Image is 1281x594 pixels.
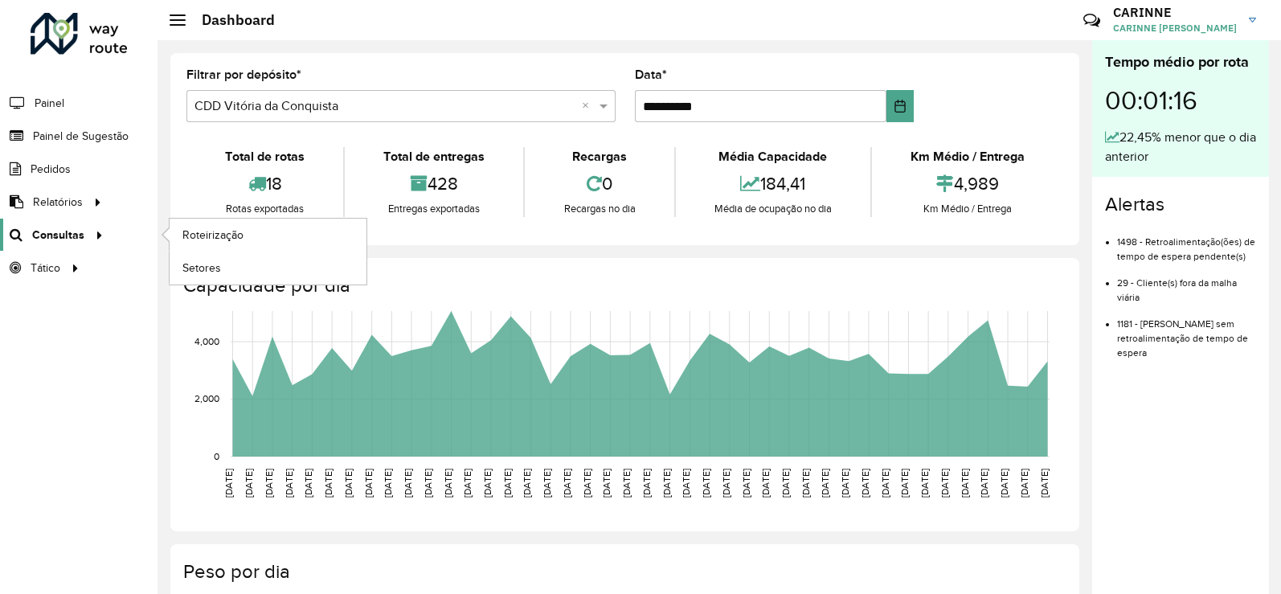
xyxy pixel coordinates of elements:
[741,469,751,498] text: [DATE]
[635,65,667,84] label: Data
[1074,3,1109,38] a: Contato Rápido
[529,166,669,201] div: 0
[522,469,532,498] text: [DATE]
[214,451,219,461] text: 0
[840,469,850,498] text: [DATE]
[621,469,632,498] text: [DATE]
[303,469,313,498] text: [DATE]
[641,469,652,498] text: [DATE]
[529,201,669,217] div: Recargas no dia
[582,469,592,498] text: [DATE]
[919,469,930,498] text: [DATE]
[323,469,334,498] text: [DATE]
[876,166,1059,201] div: 4,989
[880,469,890,498] text: [DATE]
[363,469,374,498] text: [DATE]
[349,201,519,217] div: Entregas exportadas
[33,128,129,145] span: Painel de Sugestão
[182,227,244,244] span: Roteirização
[542,469,552,498] text: [DATE]
[800,469,811,498] text: [DATE]
[264,469,274,498] text: [DATE]
[423,469,433,498] text: [DATE]
[680,147,866,166] div: Média Capacidade
[349,166,519,201] div: 428
[403,469,413,498] text: [DATE]
[194,394,219,404] text: 2,000
[349,147,519,166] div: Total de entregas
[31,161,71,178] span: Pedidos
[1105,73,1256,128] div: 00:01:16
[383,469,393,498] text: [DATE]
[33,194,83,211] span: Relatórios
[31,260,60,277] span: Tático
[244,469,254,498] text: [DATE]
[1117,264,1256,305] li: 29 - Cliente(s) fora da malha viária
[999,469,1009,498] text: [DATE]
[1019,469,1029,498] text: [DATE]
[186,65,301,84] label: Filtrar por depósito
[194,336,219,346] text: 4,000
[462,469,473,498] text: [DATE]
[186,11,275,29] h2: Dashboard
[170,252,366,284] a: Setores
[1113,21,1237,35] span: CARINNE [PERSON_NAME]
[721,469,731,498] text: [DATE]
[182,260,221,277] span: Setores
[960,469,970,498] text: [DATE]
[760,469,771,498] text: [DATE]
[35,95,64,112] span: Painel
[820,469,830,498] text: [DATE]
[343,469,354,498] text: [DATE]
[223,469,234,498] text: [DATE]
[876,201,1059,217] div: Km Médio / Entrega
[529,147,669,166] div: Recargas
[661,469,672,498] text: [DATE]
[780,469,791,498] text: [DATE]
[1117,223,1256,264] li: 1498 - Retroalimentação(ões) de tempo de espera pendente(s)
[860,469,870,498] text: [DATE]
[190,201,339,217] div: Rotas exportadas
[1039,469,1050,498] text: [DATE]
[190,147,339,166] div: Total de rotas
[582,96,595,116] span: Clear all
[1105,51,1256,73] div: Tempo médio por rota
[680,201,866,217] div: Média de ocupação no dia
[1105,193,1256,216] h4: Alertas
[562,469,572,498] text: [DATE]
[601,469,612,498] text: [DATE]
[284,469,294,498] text: [DATE]
[1117,305,1256,360] li: 1181 - [PERSON_NAME] sem retroalimentação de tempo de espera
[190,166,339,201] div: 18
[979,469,989,498] text: [DATE]
[183,274,1063,297] h4: Capacidade por dia
[482,469,493,498] text: [DATE]
[1105,128,1256,166] div: 22,45% menor que o dia anterior
[886,90,914,122] button: Choose Date
[701,469,711,498] text: [DATE]
[32,227,84,244] span: Consultas
[183,560,1063,584] h4: Peso por dia
[876,147,1059,166] div: Km Médio / Entrega
[681,469,691,498] text: [DATE]
[939,469,950,498] text: [DATE]
[899,469,910,498] text: [DATE]
[680,166,866,201] div: 184,41
[1113,5,1237,20] h3: CARINNE
[443,469,453,498] text: [DATE]
[502,469,513,498] text: [DATE]
[170,219,366,251] a: Roteirização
